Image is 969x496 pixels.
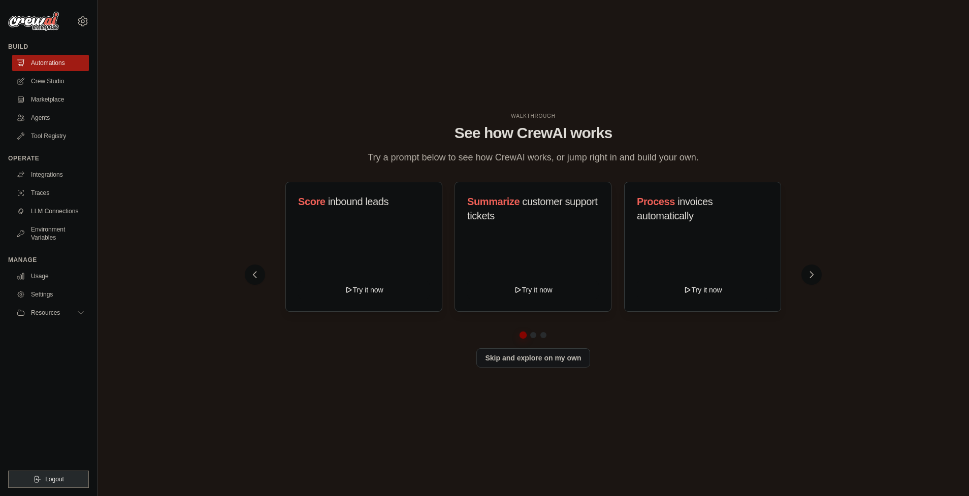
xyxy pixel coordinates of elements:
a: Traces [12,185,89,201]
img: Logo [8,12,59,31]
a: Tool Registry [12,128,89,144]
a: Agents [12,110,89,126]
a: Marketplace [12,91,89,108]
div: Build [8,43,89,51]
span: Score [298,196,326,207]
h1: See how CrewAI works [253,124,814,142]
div: WALKTHROUGH [253,112,814,120]
span: Process [637,196,675,207]
a: Automations [12,55,89,71]
div: Operate [8,154,89,162]
span: Summarize [467,196,520,207]
span: Resources [31,309,60,317]
button: Try it now [467,281,599,299]
a: Environment Variables [12,221,89,246]
a: Usage [12,268,89,284]
p: Try a prompt below to see how CrewAI works, or jump right in and build your own. [363,150,704,165]
span: customer support tickets [467,196,597,221]
button: Logout [8,471,89,488]
a: Integrations [12,167,89,183]
div: Manage [8,256,89,264]
button: Try it now [298,281,430,299]
a: LLM Connections [12,203,89,219]
span: inbound leads [328,196,389,207]
button: Resources [12,305,89,321]
button: Try it now [637,281,768,299]
a: Settings [12,286,89,303]
a: Crew Studio [12,73,89,89]
span: Logout [45,475,64,483]
button: Skip and explore on my own [476,348,590,368]
span: invoices automatically [637,196,713,221]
